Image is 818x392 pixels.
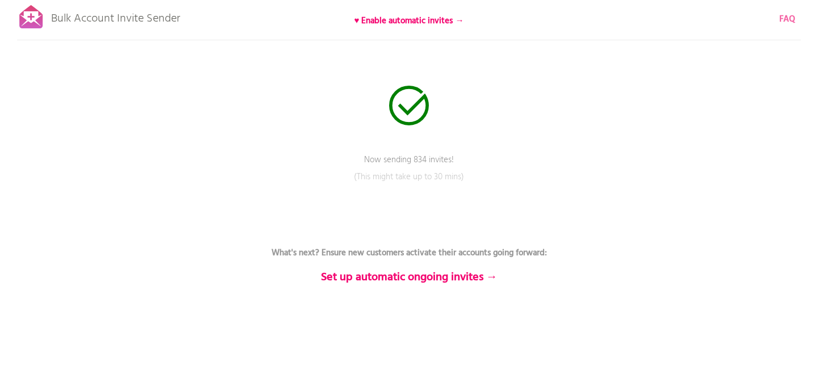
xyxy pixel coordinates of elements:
[239,171,579,199] p: (This might take up to 30 mins)
[51,2,180,30] p: Bulk Account Invite Sender
[779,13,795,26] a: FAQ
[354,14,464,28] b: ♥ Enable automatic invites →
[321,268,498,286] b: Set up automatic ongoing invites →
[779,12,795,26] b: FAQ
[239,154,579,182] p: Now sending 834 invites!
[272,246,547,260] b: What's next? Ensure new customers activate their accounts going forward:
